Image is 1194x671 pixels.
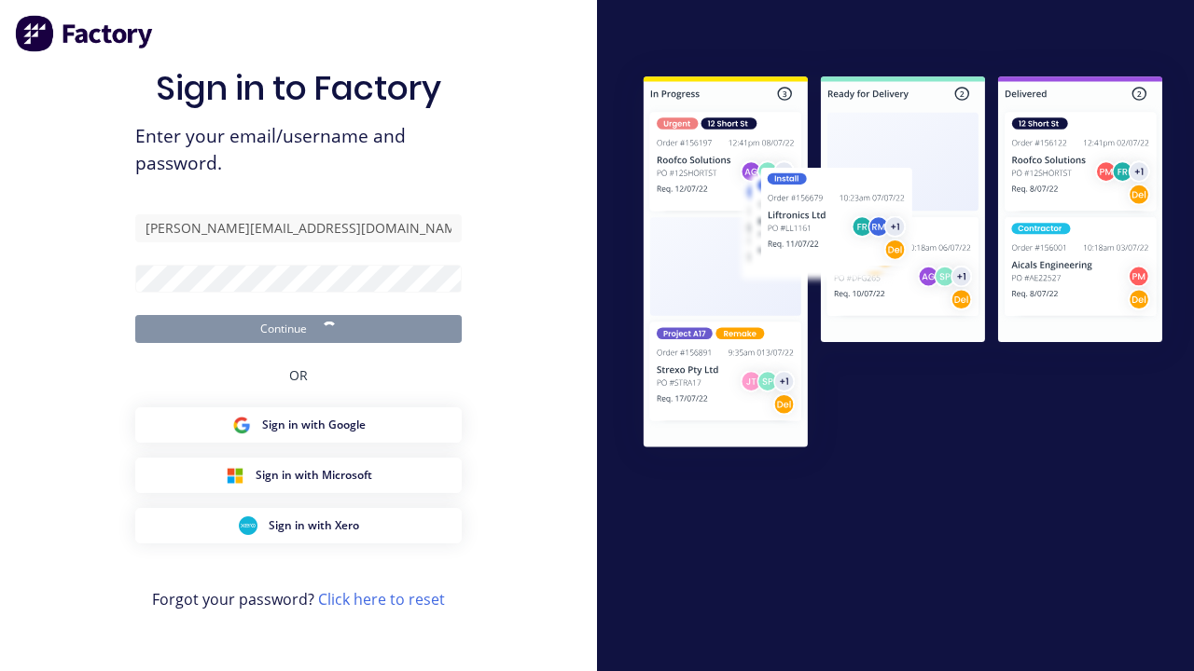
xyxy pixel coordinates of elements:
span: Forgot your password? [152,588,445,610]
img: Sign in [612,48,1194,481]
a: Click here to reset [318,589,445,609]
span: Sign in with Microsoft [256,467,372,484]
img: Google Sign in [232,416,251,434]
div: OR [289,343,308,407]
span: Sign in with Google [262,417,366,433]
button: Continue [135,315,462,343]
input: Email/Username [135,214,462,242]
img: Factory [15,15,155,52]
button: Microsoft Sign inSign in with Microsoft [135,458,462,493]
img: Xero Sign in [239,516,257,535]
img: Microsoft Sign in [226,466,244,485]
span: Sign in with Xero [269,517,359,534]
span: Enter your email/username and password. [135,123,462,177]
button: Google Sign inSign in with Google [135,407,462,443]
button: Xero Sign inSign in with Xero [135,508,462,543]
h1: Sign in to Factory [156,68,441,108]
